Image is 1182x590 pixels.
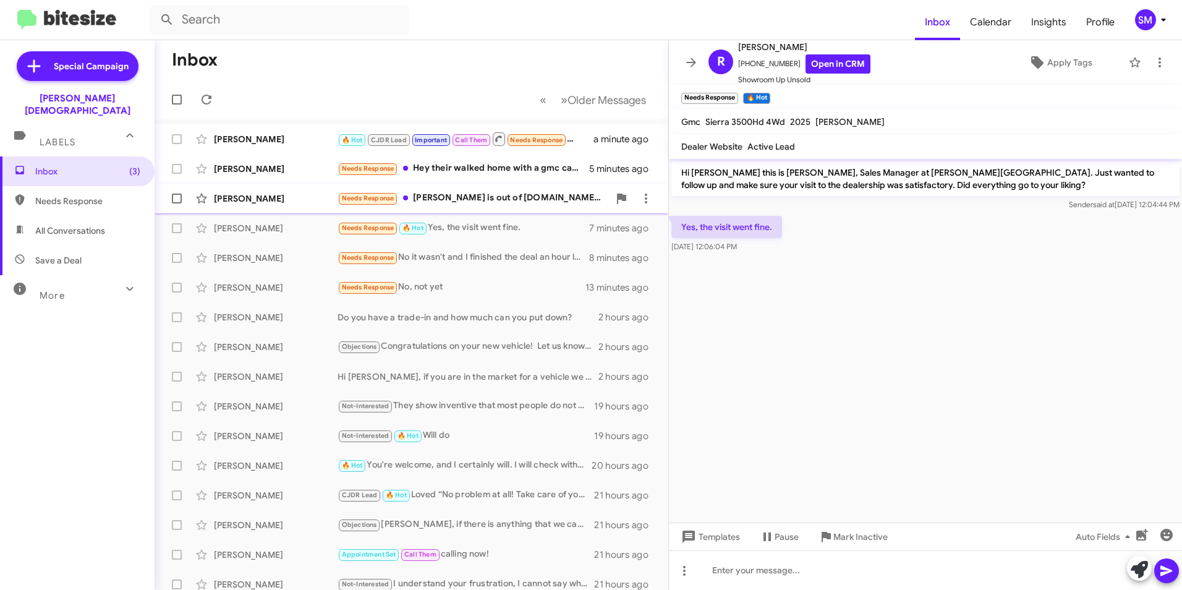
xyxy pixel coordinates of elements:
[598,370,658,383] div: 2 hours ago
[342,194,394,202] span: Needs Response
[1021,4,1076,40] a: Insights
[815,116,885,127] span: [PERSON_NAME]
[214,460,338,472] div: [PERSON_NAME]
[338,221,589,235] div: Yes, the visit went fine.
[172,50,218,70] h1: Inbox
[214,163,338,175] div: [PERSON_NAME]
[338,488,594,502] div: Loved “No problem at all! Take care of yourself first. Just let us know when you're ready, and we...
[833,526,888,548] span: Mark Inactive
[342,224,394,232] span: Needs Response
[705,116,785,127] span: Sierra 3500Hd 4Wd
[214,489,338,502] div: [PERSON_NAME]
[717,52,725,72] span: R
[738,40,870,54] span: [PERSON_NAME]
[915,4,960,40] span: Inbox
[338,547,594,562] div: calling now!
[806,54,870,74] a: Open in CRM
[338,518,594,532] div: [PERSON_NAME], if there is anything that we can assist you with, please let us know.
[738,54,870,74] span: [PHONE_NUMBER]
[593,133,658,145] div: a minute ago
[40,137,75,148] span: Labels
[342,283,394,291] span: Needs Response
[1076,526,1135,548] span: Auto Fields
[386,491,407,499] span: 🔥 Hot
[342,461,363,469] span: 🔥 Hot
[338,340,598,354] div: Congratulations on your new vehicle! Let us know if we can be of any assistance to you in the fut...
[338,429,594,443] div: Will do
[589,163,658,175] div: 5 minutes ago
[589,252,658,264] div: 8 minutes ago
[338,191,609,205] div: [PERSON_NAME] is out of [DOMAIN_NAME]. Thank you
[594,489,658,502] div: 21 hours ago
[214,370,338,383] div: [PERSON_NAME]
[540,92,546,108] span: «
[747,141,795,152] span: Active Lead
[214,222,338,234] div: [PERSON_NAME]
[679,526,740,548] span: Templates
[338,458,592,472] div: You're welcome, and I certainly will. I will check with our trade and inventory specialist about ...
[532,87,554,113] button: Previous
[338,250,589,265] div: No it wasn't and I finished the deal an hour later at [GEOGRAPHIC_DATA] and jeep
[561,92,568,108] span: »
[1066,526,1145,548] button: Auto Fields
[214,519,338,531] div: [PERSON_NAME]
[342,136,363,144] span: 🔥 Hot
[342,254,394,262] span: Needs Response
[598,341,658,353] div: 2 hours ago
[398,432,419,440] span: 🔥 Hot
[510,136,563,144] span: Needs Response
[594,549,658,561] div: 21 hours ago
[214,281,338,294] div: [PERSON_NAME]
[338,161,589,176] div: Hey their walked home with a gmc canyon a few days ago from Buick [PERSON_NAME]!
[790,116,810,127] span: 2025
[214,252,338,264] div: [PERSON_NAME]
[338,280,585,294] div: No, not yet
[342,550,396,558] span: Appointment Set
[1135,9,1156,30] div: SM
[743,93,770,104] small: 🔥 Hot
[371,136,407,144] span: CJDR Lead
[35,195,140,207] span: Needs Response
[342,491,378,499] span: CJDR Lead
[594,400,658,413] div: 19 hours ago
[775,526,799,548] span: Pause
[342,580,389,588] span: Not-Interested
[338,370,598,383] div: Hi [PERSON_NAME], if you are in the market for a vehicle we are here and happy to help. Are you l...
[669,526,750,548] button: Templates
[1125,9,1168,30] button: SM
[671,161,1180,196] p: Hi [PERSON_NAME] this is [PERSON_NAME], Sales Manager at [PERSON_NAME][GEOGRAPHIC_DATA]. Just wan...
[960,4,1021,40] a: Calendar
[1076,4,1125,40] span: Profile
[214,549,338,561] div: [PERSON_NAME]
[342,402,389,410] span: Not-Interested
[214,430,338,442] div: [PERSON_NAME]
[1069,200,1180,209] span: Sender [DATE] 12:04:44 PM
[129,165,140,177] span: (3)
[750,526,809,548] button: Pause
[338,399,594,413] div: They show inventive that most people do not qualify for, like military, loyalty and first responder.
[404,550,436,558] span: Call Them
[553,87,653,113] button: Next
[402,224,423,232] span: 🔥 Hot
[35,165,140,177] span: Inbox
[568,93,646,107] span: Older Messages
[35,254,82,267] span: Save a Deal
[738,74,870,86] span: Showroom Up Unsold
[594,430,658,442] div: 19 hours ago
[338,131,593,147] div: The manager called about a gray rebel at 5% and I never asked about that truck at all
[415,136,447,144] span: Important
[681,93,738,104] small: Needs Response
[585,281,658,294] div: 13 minutes ago
[214,133,338,145] div: [PERSON_NAME]
[681,116,700,127] span: Gmc
[671,242,737,251] span: [DATE] 12:06:04 PM
[533,87,653,113] nav: Page navigation example
[342,343,377,351] span: Objections
[342,165,394,173] span: Needs Response
[997,51,1123,74] button: Apply Tags
[455,136,487,144] span: Call Them
[214,341,338,353] div: [PERSON_NAME]
[1047,51,1092,74] span: Apply Tags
